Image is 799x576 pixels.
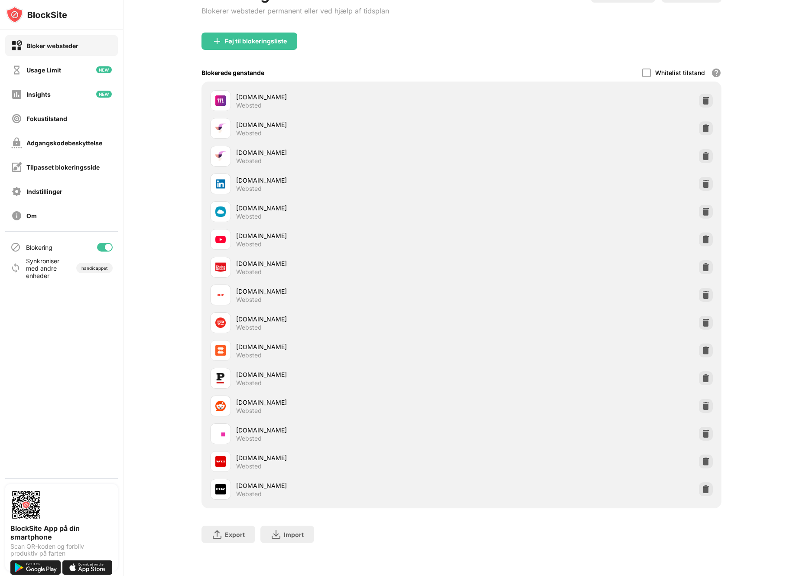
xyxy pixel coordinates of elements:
[215,123,226,134] img: favicons
[26,244,52,251] div: Blokering
[11,186,22,197] img: settings-off.svg
[236,240,262,248] div: Websted
[236,351,262,359] div: Websted
[26,115,67,122] div: Fokustilstand
[236,481,461,490] div: [DOMAIN_NAME]
[236,398,461,407] div: [DOMAIN_NAME]
[215,484,226,494] img: favicons
[236,185,262,193] div: Websted
[81,265,107,271] div: handicappet
[215,373,226,383] img: favicons
[236,259,461,268] div: [DOMAIN_NAME]
[26,188,62,195] div: Indstillinger
[215,345,226,356] img: favicons
[655,69,705,76] div: Whitelist tilstand
[215,262,226,272] img: favicons
[215,456,226,467] img: favicons
[11,65,22,75] img: time-usage-off.svg
[236,296,262,304] div: Websted
[215,206,226,217] img: favicons
[62,560,113,575] img: download-on-the-app-store.svg
[215,290,226,300] img: favicons
[26,257,71,279] div: Synkroniser med andre enheder
[26,164,100,171] div: Tilpasset blokeringsside
[215,234,226,245] img: favicons
[236,287,461,296] div: [DOMAIN_NAME]
[201,7,389,15] div: Blokerer websteder permanent eller ved hjælp af tidsplan
[26,91,51,98] div: Insights
[236,129,262,137] div: Websted
[10,242,21,252] img: blocking-icon.svg
[236,453,461,462] div: [DOMAIN_NAME]
[10,524,113,541] div: BlockSite App på din smartphone
[10,543,113,557] div: Scan QR-koden og forbliv produktiv på farten
[236,342,461,351] div: [DOMAIN_NAME]
[6,6,67,23] img: logo-blocksite.svg
[236,176,461,185] div: [DOMAIN_NAME]
[26,212,37,219] div: Om
[225,531,245,538] div: Export
[11,113,22,124] img: focus-off.svg
[236,148,461,157] div: [DOMAIN_NAME]
[236,370,461,379] div: [DOMAIN_NAME]
[236,231,461,240] div: [DOMAIN_NAME]
[10,263,21,273] img: sync-icon.svg
[236,324,262,331] div: Websted
[96,91,112,98] img: new-icon.svg
[215,151,226,161] img: favicons
[236,379,262,387] div: Websted
[96,66,112,73] img: new-icon.svg
[236,213,262,220] div: Websted
[10,489,42,520] img: options-page-qr-code.png
[11,162,22,173] img: customize-block-page-off.svg
[215,179,226,189] img: favicons
[26,66,61,74] div: Usage Limit
[236,120,461,129] div: [DOMAIN_NAME]
[11,89,22,100] img: insights-off.svg
[201,69,264,76] div: Blokerede genstande
[236,462,262,470] div: Websted
[215,429,226,439] img: favicons
[26,42,78,49] div: Bloker websteder
[236,425,461,435] div: [DOMAIN_NAME]
[284,531,304,538] div: Import
[26,139,102,147] div: Adgangskodebeskyttelse
[236,268,262,276] div: Websted
[11,210,22,221] img: about-off.svg
[236,435,262,442] div: Websted
[11,40,22,51] img: block-on.svg
[10,560,61,575] img: get-it-on-google-play.svg
[236,92,461,101] div: [DOMAIN_NAME]
[236,407,262,415] div: Websted
[215,317,226,328] img: favicons
[236,490,262,498] div: Websted
[236,101,262,109] div: Websted
[215,95,226,106] img: favicons
[236,203,461,213] div: [DOMAIN_NAME]
[236,157,262,165] div: Websted
[225,38,287,45] div: Føj til blokeringsliste
[11,137,22,148] img: password-protection-off.svg
[236,314,461,324] div: [DOMAIN_NAME]
[215,401,226,411] img: favicons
